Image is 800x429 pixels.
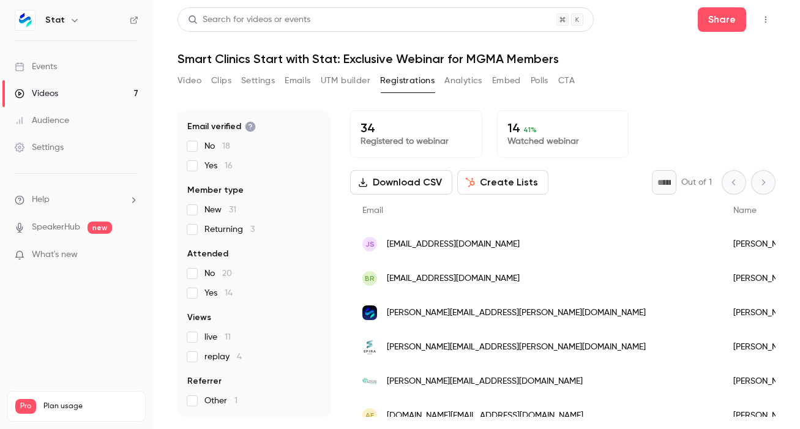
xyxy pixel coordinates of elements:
span: live [204,331,231,343]
p: Registered to webinar [361,135,472,147]
img: Stat [15,10,35,30]
p: Watched webinar [507,135,619,147]
p: 14 [507,121,619,135]
span: Pro [15,399,36,414]
span: replay [204,351,242,363]
span: AF [365,410,374,421]
img: spiracare.com [362,340,377,354]
span: No [204,267,232,280]
span: 41 % [523,125,537,134]
span: 16 [225,162,233,170]
button: Clips [211,71,231,91]
img: northfultoneyecenter.com [362,374,377,389]
p: Out of 1 [681,176,712,188]
span: Views [187,311,211,324]
button: Create Lists [457,170,548,195]
button: CTA [558,71,575,91]
button: Polls [531,71,548,91]
span: 3 [250,225,255,234]
span: Referrer [187,375,222,387]
span: 18 [222,142,230,151]
button: Share [698,7,746,32]
button: Top Bar Actions [756,10,776,29]
span: Email [362,206,383,215]
span: Yes [204,287,233,299]
div: Videos [15,88,58,100]
button: Video [178,71,201,91]
button: Analytics [444,71,482,91]
span: [DOMAIN_NAME][EMAIL_ADDRESS][DOMAIN_NAME] [387,409,583,422]
span: JS [365,239,375,250]
span: Help [32,193,50,206]
section: facet-groups [187,76,321,407]
span: [PERSON_NAME][EMAIL_ADDRESS][PERSON_NAME][DOMAIN_NAME] [387,307,646,319]
span: [PERSON_NAME][EMAIL_ADDRESS][DOMAIN_NAME] [387,375,583,388]
span: Plan usage [43,401,138,411]
span: Returning [204,223,255,236]
span: [EMAIL_ADDRESS][DOMAIN_NAME] [387,272,520,285]
button: Emails [285,71,310,91]
button: Embed [492,71,521,91]
span: New [204,204,236,216]
span: [EMAIL_ADDRESS][DOMAIN_NAME] [387,238,520,251]
div: Search for videos or events [188,13,310,26]
span: new [88,222,112,234]
span: 20 [222,269,232,278]
span: 31 [229,206,236,214]
div: Settings [15,141,64,154]
span: BR [365,273,375,284]
div: Events [15,61,57,73]
span: Member type [187,184,244,196]
img: stat.io [362,305,377,320]
h6: Stat [45,14,65,26]
span: No [204,140,230,152]
span: Yes [204,160,233,172]
span: 14 [225,289,233,297]
h1: Smart Clinics Start with Stat: Exclusive Webinar for MGMA Members [178,51,776,66]
span: What's new [32,248,78,261]
span: [PERSON_NAME][EMAIL_ADDRESS][PERSON_NAME][DOMAIN_NAME] [387,341,646,354]
button: Registrations [380,71,435,91]
li: help-dropdown-opener [15,193,138,206]
button: Download CSV [350,170,452,195]
span: Other [204,395,237,407]
span: 11 [225,333,231,341]
span: 1 [234,397,237,405]
span: Name [733,206,757,215]
span: Email verified [187,121,256,133]
p: 34 [361,121,472,135]
iframe: Noticeable Trigger [124,250,138,261]
div: Audience [15,114,69,127]
button: Settings [241,71,275,91]
span: 4 [237,353,242,361]
button: UTM builder [321,71,370,91]
a: SpeakerHub [32,221,80,234]
span: Attended [187,248,228,260]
